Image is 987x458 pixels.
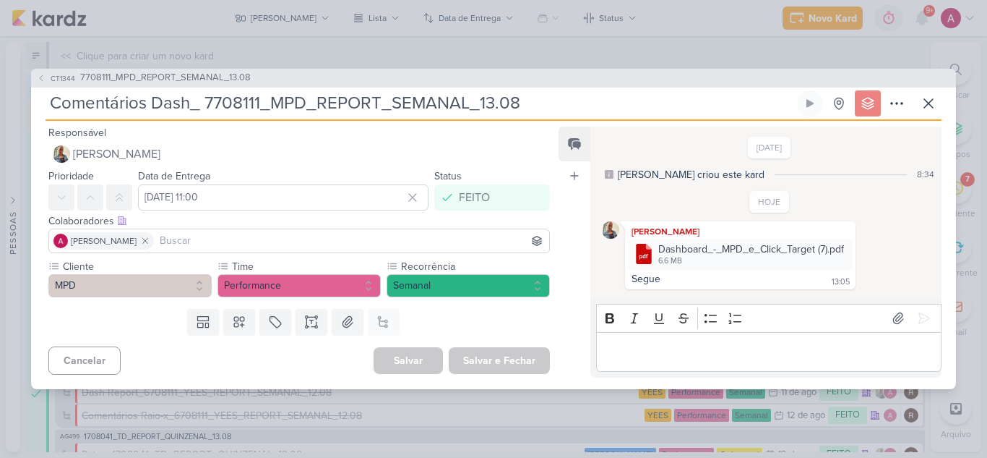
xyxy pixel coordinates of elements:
div: 6.6 MB [658,255,844,267]
input: Select a date [138,185,428,211]
img: Alessandra Gomes [53,234,68,248]
div: Editor toolbar [596,304,941,332]
div: Dashboard_-_MPD_e_Click_Target (7).pdf [658,242,844,257]
button: [PERSON_NAME] [48,141,550,167]
div: Dashboard_-_MPD_e_Click_Target (7).pdf [628,239,853,270]
span: CT1344 [48,73,77,84]
button: FEITO [434,185,550,211]
label: Time [230,259,381,274]
div: Ligar relógio [804,98,816,109]
img: Iara Santos [53,145,70,163]
span: [PERSON_NAME] [73,145,160,163]
img: Iara Santos [602,221,619,239]
button: CT1344 7708111_MPD_REPORT_SEMANAL_13.08 [37,71,251,85]
button: Cancelar [48,347,121,375]
div: [PERSON_NAME] [628,224,853,239]
button: Semanal [387,274,550,297]
input: Buscar [157,232,546,250]
div: Segue [632,273,660,285]
button: MPD [48,274,212,297]
div: 13:05 [832,276,850,288]
div: FEITO [459,189,490,206]
label: Cliente [61,259,212,274]
label: Data de Entrega [138,170,210,182]
div: Editor editing area: main [596,332,941,372]
label: Prioridade [48,170,94,182]
label: Status [434,170,462,182]
span: 7708111_MPD_REPORT_SEMANAL_13.08 [80,71,251,85]
span: [PERSON_NAME] [71,234,137,247]
div: 8:34 [917,168,934,181]
div: Colaboradores [48,213,550,229]
div: [PERSON_NAME] criou este kard [618,167,764,182]
label: Responsável [48,127,106,139]
label: Recorrência [400,259,550,274]
input: Kard Sem Título [46,90,794,116]
button: Performance [217,274,381,297]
